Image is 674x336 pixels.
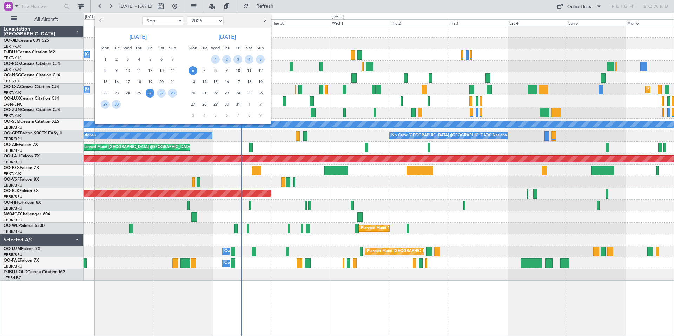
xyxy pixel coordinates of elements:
[222,111,231,120] span: 6
[233,66,242,75] span: 10
[187,42,199,54] div: Mon
[245,89,253,98] span: 25
[200,89,209,98] span: 21
[233,55,242,64] span: 3
[244,110,255,121] div: 8-11-2025
[211,66,220,75] span: 8
[210,99,221,110] div: 29-10-2025
[111,76,122,87] div: 16-9-2025
[145,65,156,76] div: 12-9-2025
[221,110,232,121] div: 6-11-2025
[200,100,209,109] span: 28
[232,87,244,99] div: 24-10-2025
[145,76,156,87] div: 19-9-2025
[101,78,110,86] span: 15
[112,78,121,86] span: 16
[255,87,266,99] div: 26-10-2025
[189,89,197,98] span: 20
[145,42,156,54] div: Fri
[210,110,221,121] div: 5-11-2025
[245,100,253,109] span: 1
[221,42,232,54] div: Thu
[168,89,177,98] span: 28
[187,16,224,25] select: Select year
[123,55,132,64] span: 3
[122,87,133,99] div: 24-9-2025
[134,66,143,75] span: 11
[156,87,167,99] div: 27-9-2025
[98,15,105,26] button: Previous month
[189,100,197,109] span: 27
[199,65,210,76] div: 7-10-2025
[211,89,220,98] span: 22
[100,42,111,54] div: Mon
[244,65,255,76] div: 11-10-2025
[146,89,154,98] span: 26
[211,78,220,86] span: 15
[245,66,253,75] span: 11
[233,89,242,98] span: 24
[122,54,133,65] div: 3-9-2025
[232,42,244,54] div: Fri
[142,16,183,25] select: Select month
[256,66,265,75] span: 12
[134,78,143,86] span: 18
[211,111,220,120] span: 5
[122,42,133,54] div: Wed
[167,42,178,54] div: Sun
[199,110,210,121] div: 4-11-2025
[245,78,253,86] span: 18
[199,99,210,110] div: 28-10-2025
[260,15,268,26] button: Next month
[221,65,232,76] div: 9-10-2025
[232,65,244,76] div: 10-10-2025
[256,111,265,120] span: 9
[123,66,132,75] span: 10
[146,55,154,64] span: 5
[101,89,110,98] span: 22
[256,78,265,86] span: 19
[133,87,145,99] div: 25-9-2025
[111,87,122,99] div: 23-9-2025
[233,78,242,86] span: 17
[255,99,266,110] div: 2-11-2025
[122,65,133,76] div: 10-9-2025
[123,89,132,98] span: 24
[111,54,122,65] div: 2-9-2025
[255,110,266,121] div: 9-11-2025
[200,66,209,75] span: 7
[233,100,242,109] span: 31
[133,42,145,54] div: Thu
[210,42,221,54] div: Wed
[122,76,133,87] div: 17-9-2025
[256,55,265,64] span: 5
[187,99,199,110] div: 27-10-2025
[222,55,231,64] span: 2
[156,42,167,54] div: Sat
[221,54,232,65] div: 2-10-2025
[232,76,244,87] div: 17-10-2025
[187,87,199,99] div: 20-10-2025
[233,111,242,120] span: 7
[244,42,255,54] div: Sat
[244,54,255,65] div: 4-10-2025
[222,89,231,98] span: 23
[187,76,199,87] div: 13-10-2025
[245,111,253,120] span: 8
[189,111,197,120] span: 3
[100,65,111,76] div: 8-9-2025
[134,55,143,64] span: 4
[244,99,255,110] div: 1-11-2025
[244,87,255,99] div: 25-10-2025
[255,42,266,54] div: Sun
[111,42,122,54] div: Tue
[210,87,221,99] div: 22-10-2025
[167,65,178,76] div: 14-9-2025
[199,42,210,54] div: Tue
[112,66,121,75] span: 9
[210,76,221,87] div: 15-10-2025
[255,54,266,65] div: 5-10-2025
[167,87,178,99] div: 28-9-2025
[245,55,253,64] span: 4
[123,78,132,86] span: 17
